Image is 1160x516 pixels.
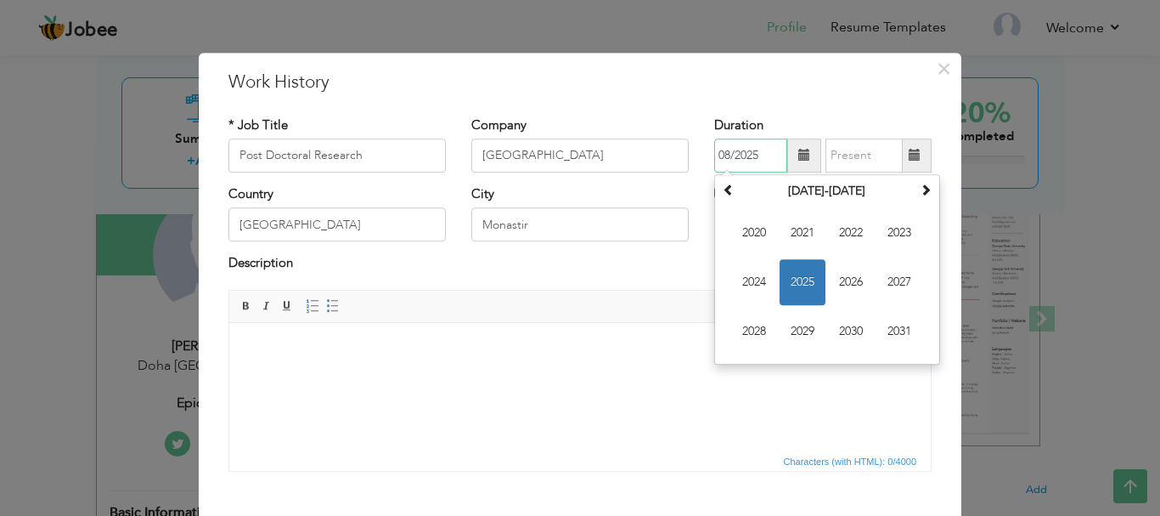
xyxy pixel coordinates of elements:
label: City [471,185,494,203]
iframe: Rich Text Editor, workEditor [229,323,931,451]
span: 2028 [731,309,777,354]
span: 2021 [780,210,825,256]
span: × [937,54,951,84]
span: 2026 [828,259,874,305]
span: 2025 [780,259,825,305]
label: Description [228,255,293,273]
span: Previous Decade [723,184,735,196]
span: 2027 [876,259,922,305]
span: Next Decade [920,184,932,196]
th: Select Decade [739,179,915,204]
span: 2029 [780,309,825,354]
label: Duration [714,116,763,134]
span: 2031 [876,309,922,354]
label: Country [228,185,273,203]
label: Company [471,116,527,134]
div: Statistics [780,454,922,469]
span: 2023 [876,210,922,256]
a: Italic [257,297,276,315]
a: Underline [278,297,296,315]
label: * Job Title [228,116,288,134]
span: 2020 [731,210,777,256]
span: 2022 [828,210,874,256]
button: Close [930,55,957,82]
span: 2024 [731,259,777,305]
input: From [714,139,787,173]
h3: Work History [228,70,932,95]
a: Bold [237,297,256,315]
span: Characters (with HTML): 0/4000 [780,454,921,469]
input: Present [825,139,903,173]
span: 2030 [828,309,874,354]
a: Insert/Remove Numbered List [303,297,322,315]
a: Insert/Remove Bulleted List [324,297,342,315]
